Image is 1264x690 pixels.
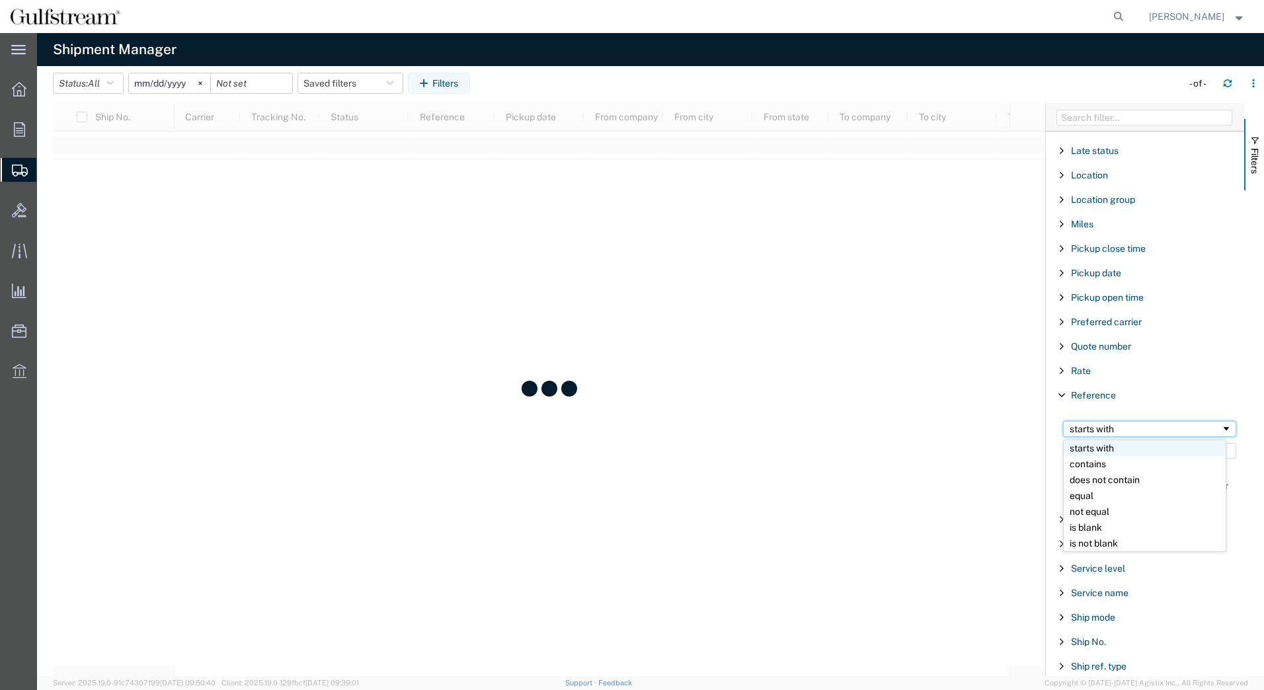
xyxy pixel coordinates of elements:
span: Client: 2025.19.0-129fbcf [221,679,359,687]
input: Not set [211,73,292,93]
span: All [88,78,100,89]
span: TROY CROSS [1149,9,1224,24]
div: - of - [1189,77,1212,91]
span: Filters [1249,148,1260,174]
span: Pickup open time [1071,292,1144,303]
span: Location group [1071,194,1135,205]
span: is blank [1070,522,1102,533]
a: Support [565,679,598,687]
span: contains [1070,459,1106,469]
span: Quote number [1071,341,1131,352]
span: [DATE] 09:50:40 [160,679,216,687]
input: Filter Columns Input [1056,110,1232,126]
span: equal [1070,490,1093,501]
span: Rate [1071,365,1091,376]
span: Reference [1071,390,1116,401]
span: Late status [1071,145,1119,156]
div: Filter List 66 Filters [1046,132,1244,676]
span: is not blank [1070,538,1118,549]
span: Ship ref. type [1071,661,1126,671]
div: Select Field [1063,440,1226,552]
span: Pickup close time [1071,243,1146,254]
button: [PERSON_NAME] [1148,9,1246,24]
div: starts with [1070,424,1221,434]
a: Feedback [598,679,632,687]
input: Not set [129,73,210,93]
button: Saved filters [297,73,403,94]
button: Filters [408,73,470,94]
span: not equal [1070,506,1109,517]
span: Location [1071,170,1108,180]
span: Copyright © [DATE]-[DATE] Agistix Inc., All Rights Reserved [1045,677,1248,689]
span: Service name [1071,588,1128,598]
span: Server: 2025.19.0-91c74307f99 [53,679,216,687]
span: does not contain [1070,475,1140,485]
button: Status:All [53,73,124,94]
img: logo [9,7,121,26]
span: Service level [1071,563,1125,574]
span: Preferred carrier [1071,317,1142,327]
span: Pickup date [1071,268,1121,278]
span: starts with [1070,443,1114,453]
h4: Shipment Manager [53,33,177,66]
span: Miles [1071,219,1093,229]
span: [DATE] 09:39:01 [305,679,359,687]
div: Filtering operator [1063,421,1236,437]
span: Ship No. [1071,636,1106,647]
span: Ship mode [1071,612,1115,623]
